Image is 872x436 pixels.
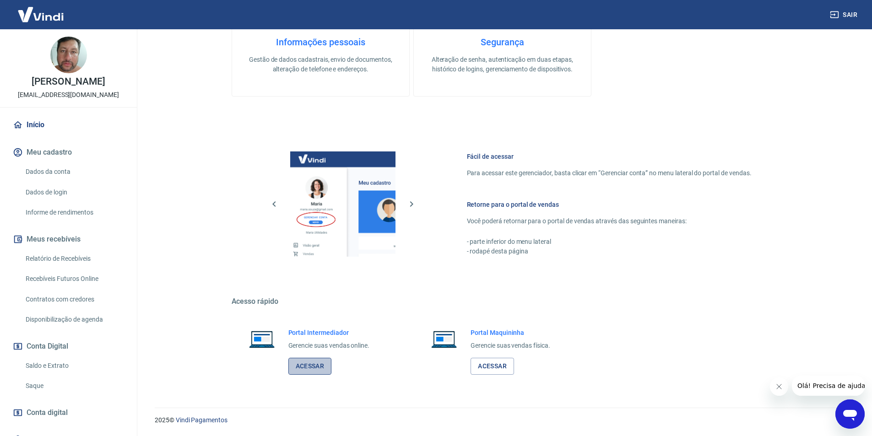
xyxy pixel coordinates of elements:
h6: Retorne para o portal de vendas [467,200,752,209]
a: Contratos com credores [22,290,126,309]
a: Informe de rendimentos [22,203,126,222]
p: - parte inferior do menu lateral [467,237,752,247]
button: Conta Digital [11,336,126,356]
button: Meus recebíveis [11,229,126,249]
p: 2025 © [155,415,850,425]
button: Sair [828,6,861,23]
iframe: Fechar mensagem [770,377,788,396]
img: a935689f-1e26-442d-9033-84cc44c95890.jpeg [50,37,87,73]
p: - rodapé desta página [467,247,752,256]
a: Dados da conta [22,162,126,181]
p: Gestão de dados cadastrais, envio de documentos, alteração de telefone e endereços. [247,55,395,74]
a: Conta digital [11,403,126,423]
a: Acessar [471,358,514,375]
iframe: Mensagem da empresa [792,376,865,396]
a: Acessar [288,358,332,375]
img: Imagem da dashboard mostrando o botão de gerenciar conta na sidebar no lado esquerdo [290,151,395,257]
h4: Informações pessoais [247,37,395,48]
p: Você poderá retornar para o portal de vendas através das seguintes maneiras: [467,216,752,226]
p: Gerencie suas vendas online. [288,341,370,350]
a: Saldo e Extrato [22,356,126,375]
p: Gerencie suas vendas física. [471,341,550,350]
button: Meu cadastro [11,142,126,162]
h6: Portal Maquininha [471,328,550,337]
h6: Fácil de acessar [467,152,752,161]
a: Relatório de Recebíveis [22,249,126,268]
span: Conta digital [27,406,68,419]
iframe: Botão para abrir a janela de mensagens [835,399,865,429]
h4: Segurança [428,37,576,48]
h5: Acesso rápido [232,297,774,306]
p: [PERSON_NAME] [32,77,105,86]
a: Disponibilização de agenda [22,310,126,329]
span: Olá! Precisa de ajuda? [5,6,77,14]
img: Imagem de um notebook aberto [243,328,281,350]
p: [EMAIL_ADDRESS][DOMAIN_NAME] [18,90,119,100]
img: Imagem de um notebook aberto [425,328,463,350]
a: Vindi Pagamentos [176,416,227,424]
p: Para acessar este gerenciador, basta clicar em “Gerenciar conta” no menu lateral do portal de ven... [467,168,752,178]
a: Dados de login [22,183,126,202]
p: Alteração de senha, autenticação em duas etapas, histórico de logins, gerenciamento de dispositivos. [428,55,576,74]
h6: Portal Intermediador [288,328,370,337]
a: Saque [22,377,126,395]
img: Vindi [11,0,70,28]
a: Recebíveis Futuros Online [22,269,126,288]
a: Início [11,115,126,135]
